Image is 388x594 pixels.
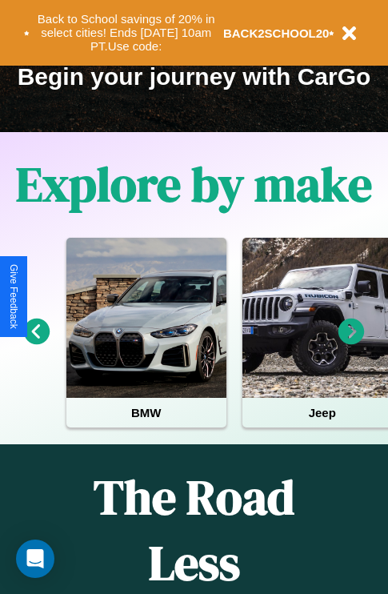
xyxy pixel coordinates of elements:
h4: BMW [66,398,226,427]
b: BACK2SCHOOL20 [223,26,330,40]
button: Back to School savings of 20% in select cities! Ends [DATE] 10am PT.Use code: [30,8,223,58]
div: Open Intercom Messenger [16,540,54,578]
h1: Explore by make [16,151,372,217]
div: Give Feedback [8,264,19,329]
